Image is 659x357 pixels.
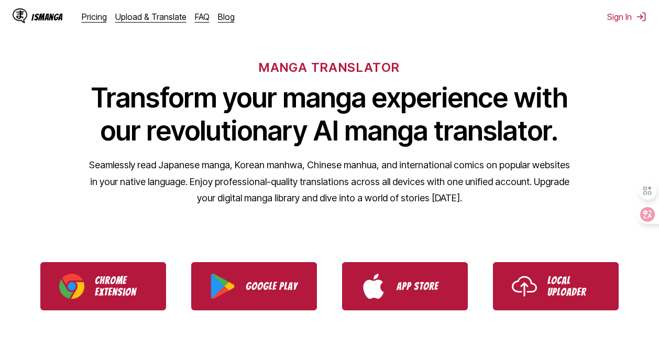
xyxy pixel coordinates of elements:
[40,262,166,310] a: Download IsManga Chrome Extension
[547,275,600,298] p: Local Uploader
[636,12,646,22] img: Sign out
[13,8,82,25] a: IsManga LogoIsManga
[89,157,570,207] p: Seamlessly read Japanese manga, Korean manhwa, Chinese manhua, and international comics on popula...
[607,12,646,22] button: Sign In
[259,60,400,75] h6: MANGA TRANSLATOR
[246,280,298,292] p: Google Play
[89,81,570,147] h1: Transform your manga experience with our revolutionary AI manga translator.
[191,262,317,310] a: Download IsManga from Google Play
[397,280,449,292] p: App Store
[95,275,147,298] p: Chrome Extension
[342,262,468,310] a: Download IsManga from App Store
[493,262,619,310] a: Use IsManga Local Uploader
[512,274,537,299] img: Upload icon
[210,274,235,299] img: Google Play logo
[82,12,107,22] a: Pricing
[218,12,235,22] a: Blog
[115,12,186,22] a: Upload & Translate
[13,8,27,23] img: IsManga Logo
[31,12,63,22] div: IsManga
[195,12,210,22] a: FAQ
[59,274,84,299] img: Chrome logo
[361,274,386,299] img: App Store logo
